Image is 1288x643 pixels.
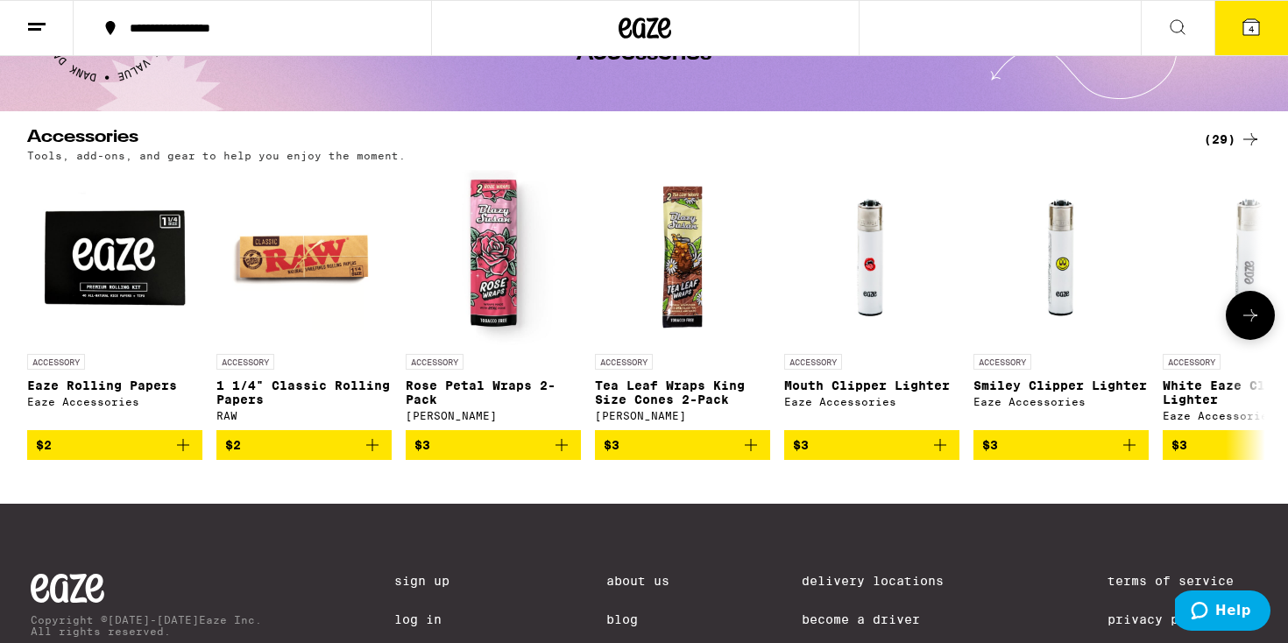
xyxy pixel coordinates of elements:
span: $2 [36,438,52,452]
p: Rose Petal Wraps 2-Pack [406,378,581,406]
p: Mouth Clipper Lighter [784,378,959,392]
p: Copyright © [DATE]-[DATE] Eaze Inc. All rights reserved. [31,614,262,637]
span: 4 [1249,24,1254,34]
div: Eaze Accessories [973,396,1149,407]
p: ACCESSORY [784,354,842,370]
p: Eaze Rolling Papers [27,378,202,392]
div: [PERSON_NAME] [595,410,770,421]
img: Eaze Accessories - Mouth Clipper Lighter [784,170,959,345]
p: ACCESSORY [595,354,653,370]
p: ACCESSORY [406,354,464,370]
a: Open page for 1 1/4" Classic Rolling Papers from RAW [216,170,392,430]
span: $3 [1171,438,1187,452]
h2: Accessories [27,129,1175,150]
a: Log In [394,612,473,626]
img: Blazy Susan - Tea Leaf Wraps King Size Cones 2-Pack [595,170,770,345]
a: Open page for Mouth Clipper Lighter from Eaze Accessories [784,170,959,430]
p: ACCESSORY [27,354,85,370]
div: RAW [216,410,392,421]
p: ACCESSORY [1163,354,1221,370]
img: RAW - 1 1/4" Classic Rolling Papers [216,170,392,345]
a: Privacy Policy [1108,612,1257,626]
button: Add to bag [27,430,202,460]
p: Tea Leaf Wraps King Size Cones 2-Pack [595,378,770,406]
iframe: Opens a widget where you can find more information [1175,590,1270,634]
button: 4 [1214,1,1288,55]
img: Eaze Accessories - Eaze Rolling Papers [27,170,202,345]
img: Blazy Susan - Rose Petal Wraps 2-Pack [406,170,581,345]
a: Open page for Eaze Rolling Papers from Eaze Accessories [27,170,202,430]
span: $2 [225,438,241,452]
a: Blog [606,612,669,626]
a: Sign Up [394,574,473,588]
a: Open page for Rose Petal Wraps 2-Pack from Blazy Susan [406,170,581,430]
p: ACCESSORY [216,354,274,370]
p: ACCESSORY [973,354,1031,370]
span: $3 [604,438,619,452]
button: Add to bag [973,430,1149,460]
img: Eaze Accessories - Smiley Clipper Lighter [973,170,1149,345]
button: Add to bag [406,430,581,460]
div: Eaze Accessories [784,396,959,407]
a: Open page for Smiley Clipper Lighter from Eaze Accessories [973,170,1149,430]
span: $3 [982,438,998,452]
a: Terms of Service [1108,574,1257,588]
a: Delivery Locations [802,574,975,588]
button: Add to bag [595,430,770,460]
a: Become a Driver [802,612,975,626]
a: Open page for Tea Leaf Wraps King Size Cones 2-Pack from Blazy Susan [595,170,770,430]
div: Eaze Accessories [27,396,202,407]
div: [PERSON_NAME] [406,410,581,421]
button: Add to bag [216,430,392,460]
a: About Us [606,574,669,588]
p: 1 1/4" Classic Rolling Papers [216,378,392,406]
p: Smiley Clipper Lighter [973,378,1149,392]
p: Tools, add-ons, and gear to help you enjoy the moment. [27,150,406,161]
span: $3 [793,438,809,452]
a: (29) [1204,129,1261,150]
span: $3 [414,438,430,452]
button: Add to bag [784,430,959,460]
